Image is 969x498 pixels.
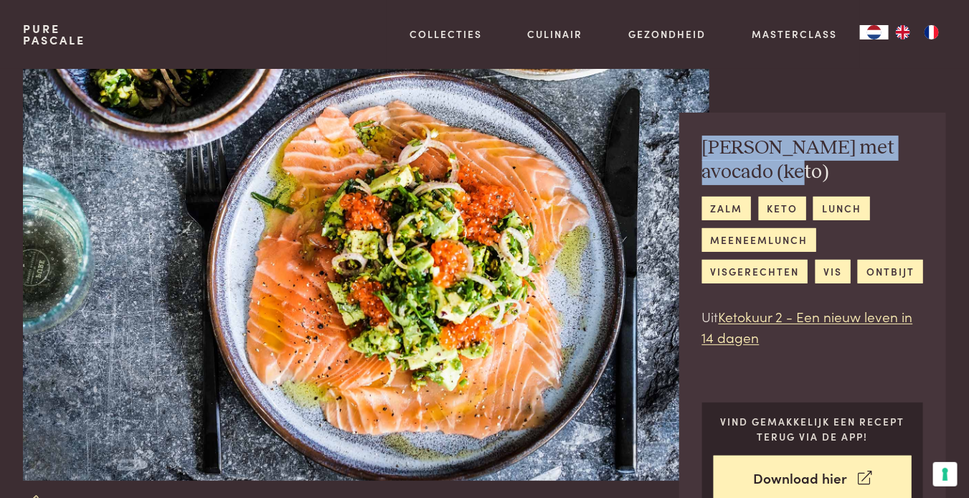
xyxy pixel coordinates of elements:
[702,306,913,347] a: Ketokuur 2 - Een nieuw leven in 14 dagen
[702,197,751,220] a: zalm
[889,25,917,39] a: EN
[702,136,924,185] h2: [PERSON_NAME] met avocado (keto)
[813,197,869,220] a: lunch
[759,197,806,220] a: keto
[858,260,922,283] a: ontbijt
[860,25,889,39] a: NL
[702,306,924,347] p: Uit
[23,69,709,481] img: Rauwe zalm met avocado (keto)
[629,27,706,42] a: Gezondheid
[528,27,583,42] a: Culinair
[860,25,889,39] div: Language
[889,25,946,39] ul: Language list
[752,27,837,42] a: Masterclass
[702,260,808,283] a: visgerechten
[933,462,958,487] button: Uw voorkeuren voor toestemming voor trackingtechnologieën
[702,228,816,252] a: meeneemlunch
[714,414,912,443] p: Vind gemakkelijk een recept terug via de app!
[917,25,946,39] a: FR
[860,25,946,39] aside: Language selected: Nederlands
[23,23,85,46] a: PurePascale
[410,27,482,42] a: Collecties
[816,260,851,283] a: vis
